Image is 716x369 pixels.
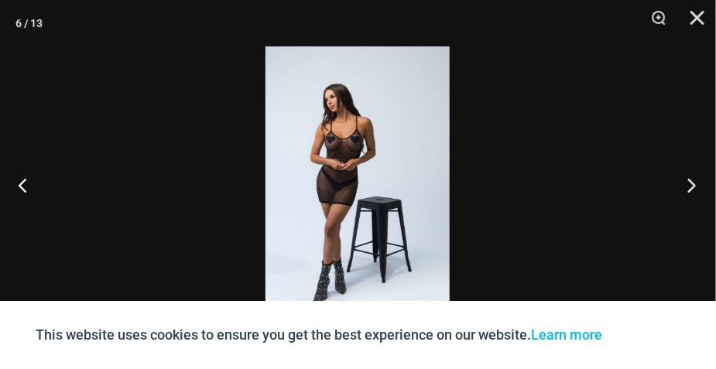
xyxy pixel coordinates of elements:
div: 6 / 13 [15,12,43,35]
button: Accept [615,316,680,354]
button: Next [658,146,716,224]
a: Learn more [532,326,603,343]
img: Delta Black Hearts 5612 Dress 02 [266,46,450,323]
p: This website uses cookies to ensure you get the best experience on our website. [36,323,603,347]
